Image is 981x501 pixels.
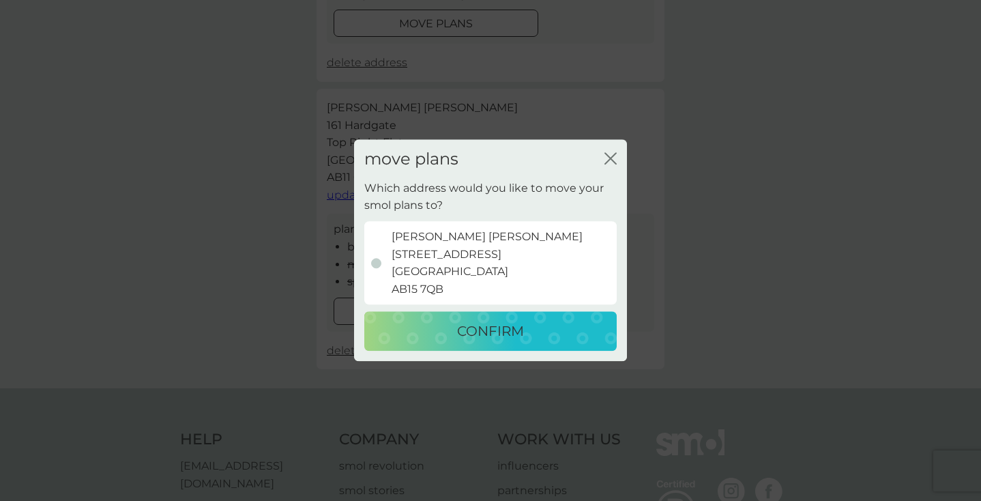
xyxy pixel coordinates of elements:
button: CONFIRM [364,312,617,352]
p: CONFIRM [457,321,524,343]
button: close [604,152,617,167]
h2: move plans [364,149,458,169]
h2: Which address would you like to move your smol plans to? [364,180,617,214]
p: [PERSON_NAME] [PERSON_NAME] [STREET_ADDRESS] [GEOGRAPHIC_DATA] AB15 7QB [392,228,583,298]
